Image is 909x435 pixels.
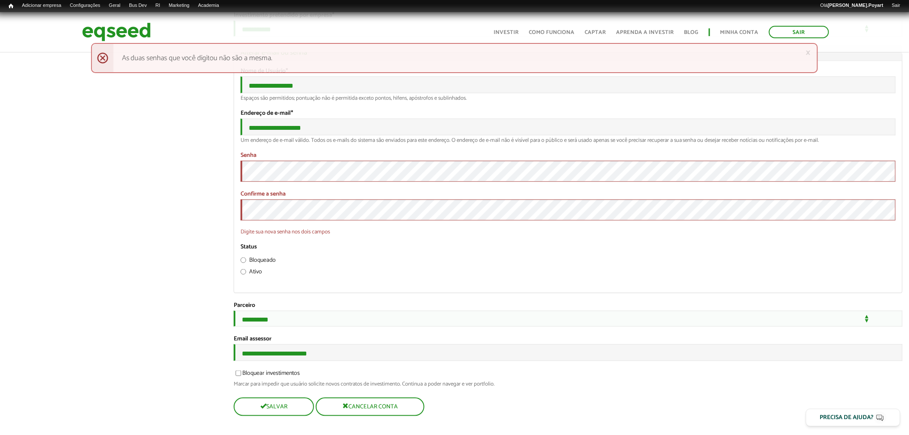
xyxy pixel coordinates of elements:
div: Espaços são permitidos; pontuação não é permitida exceto pontos, hifens, apóstrofos e sublinhados. [241,95,896,101]
a: Início [4,2,18,10]
label: Bloqueado [241,257,276,266]
button: Cancelar conta [316,398,424,416]
input: Ativo [241,269,246,275]
label: Bloquear investimentos [234,371,300,379]
a: × [805,48,811,57]
a: Adicionar empresa [18,2,66,9]
label: Endereço de e-mail [241,110,293,116]
div: Um endereço de e-mail válido. Todos os e-mails do sistema são enviados para este endereço. O ende... [241,138,896,143]
label: Senha [241,153,256,159]
label: Ativo [241,269,262,278]
a: Olá[PERSON_NAME].Poyart [816,2,888,9]
label: Email assessor [234,336,271,342]
a: Configurações [66,2,105,9]
a: Como funciona [529,30,575,35]
a: Minha conta [720,30,759,35]
label: Status [241,244,257,250]
a: Sair [769,26,829,38]
a: Marketing [165,2,194,9]
a: RI [151,2,165,9]
a: Bus Dev [125,2,151,9]
a: Captar [585,30,606,35]
span: Este campo é obrigatório. [291,108,293,118]
img: EqSeed [82,21,151,43]
div: Digite sua nova senha nos dois campos [241,229,896,235]
label: Parceiro [234,303,255,309]
div: Marcar para impedir que usuário solicite novos contratos de investimento. Continua a poder navega... [234,381,903,387]
span: Início [9,3,13,9]
strong: [PERSON_NAME].Poyart [828,3,883,8]
div: As duas senhas que você digitou não são a mesma. [91,43,818,73]
input: Bloqueado [241,257,246,263]
a: Geral [104,2,125,9]
a: Aprenda a investir [616,30,674,35]
button: Salvar [234,398,314,416]
a: Investir [494,30,519,35]
a: Sair [888,2,905,9]
label: Confirme a senha [241,191,286,197]
input: Bloquear investimentos [231,371,246,376]
a: Academia [194,2,223,9]
a: Blog [684,30,699,35]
